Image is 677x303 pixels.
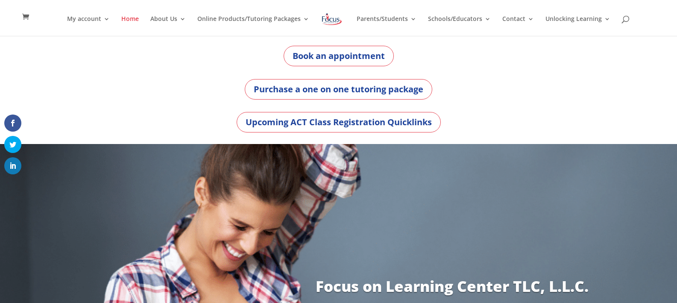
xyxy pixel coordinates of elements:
[545,16,610,36] a: Unlocking Learning
[428,16,491,36] a: Schools/Educators
[237,112,441,132] a: Upcoming ACT Class Registration Quicklinks
[67,16,110,36] a: My account
[321,12,343,27] img: Focus on Learning
[197,16,309,36] a: Online Products/Tutoring Packages
[502,16,534,36] a: Contact
[284,46,394,66] a: Book an appointment
[245,79,432,100] a: Purchase a one on one tutoring package
[121,16,139,36] a: Home
[357,16,416,36] a: Parents/Students
[150,16,186,36] a: About Us
[316,276,589,296] a: Focus on Learning Center TLC, L.L.C.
